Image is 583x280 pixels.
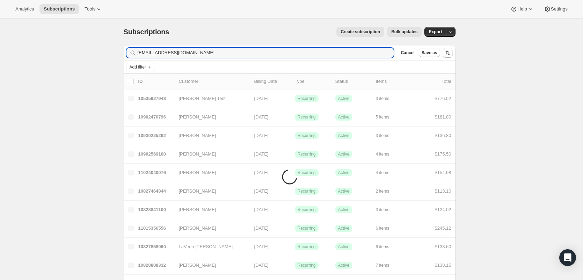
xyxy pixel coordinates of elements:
input: Filter subscribers [138,48,394,58]
span: Help [517,6,527,12]
button: Save as [419,49,440,57]
span: Subscriptions [44,6,75,12]
button: Settings [540,4,572,14]
button: Subscriptions [39,4,79,14]
span: Analytics [15,6,34,12]
span: Subscriptions [124,28,169,36]
span: Tools [85,6,95,12]
span: Cancel [401,50,414,56]
button: Create subscription [336,27,384,37]
button: Bulk updates [387,27,422,37]
span: Settings [551,6,568,12]
button: Add filter [126,63,154,71]
button: Tools [80,4,107,14]
button: Export [424,27,446,37]
div: Open Intercom Messenger [559,249,576,266]
span: Export [429,29,442,35]
span: Add filter [130,64,146,70]
span: Bulk updates [391,29,417,35]
span: Create subscription [341,29,380,35]
span: Save as [422,50,437,56]
button: Analytics [11,4,38,14]
button: Cancel [398,49,417,57]
button: Help [506,4,538,14]
button: Sort the results [443,48,453,58]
